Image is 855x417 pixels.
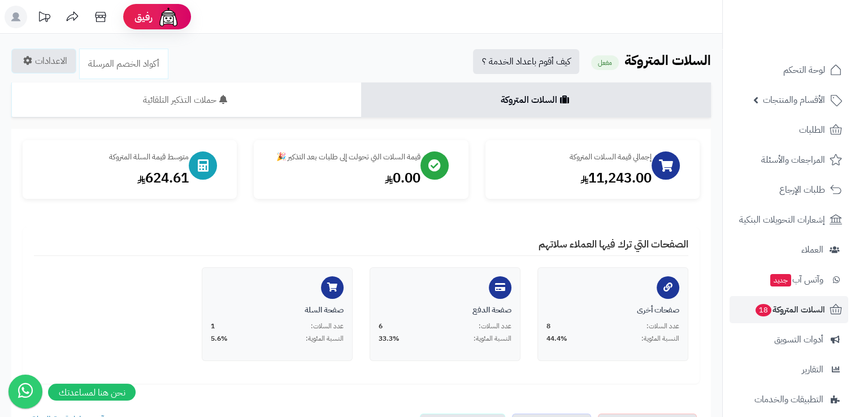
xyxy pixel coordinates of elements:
div: صفحات أخرى [546,305,679,316]
span: 6 [379,322,383,331]
span: الأقسام والمنتجات [763,92,825,108]
a: وآتس آبجديد [730,266,848,293]
a: أدوات التسويق [730,326,848,353]
span: عدد السلات: [311,322,344,331]
div: 11,243.00 [497,168,652,188]
span: جديد [770,274,791,286]
a: السلات المتروكة18 [730,296,848,323]
span: النسبة المئوية: [306,334,344,344]
span: إشعارات التحويلات البنكية [739,212,825,228]
span: لوحة التحكم [783,62,825,78]
span: رفيق [134,10,153,24]
span: التقارير [802,362,823,377]
div: صفحة الدفع [379,305,511,316]
span: العملاء [801,242,823,258]
a: لوحة التحكم [730,57,848,84]
span: 1 [211,322,215,331]
a: التطبيقات والخدمات [730,386,848,413]
a: إشعارات التحويلات البنكية [730,206,848,233]
span: أدوات التسويق [774,332,823,347]
b: السلات المتروكة [624,50,711,71]
span: الطلبات [799,122,825,138]
a: تحديثات المنصة [30,6,58,31]
a: التقارير [730,356,848,383]
div: قيمة السلات التي تحولت إلى طلبات بعد التذكير 🎉 [265,151,420,163]
a: الاعدادات [11,49,76,73]
img: logo-2.png [778,22,844,46]
span: النسبة المئوية: [474,334,511,344]
span: 5.6% [211,334,228,344]
span: التطبيقات والخدمات [754,392,823,407]
div: إجمالي قيمة السلات المتروكة [497,151,652,163]
span: 8 [546,322,550,331]
span: السلات المتروكة [754,302,825,318]
small: مفعل [591,55,619,70]
span: 18 [755,303,771,316]
span: وآتس آب [769,272,823,288]
a: حملات التذكير التلقائية [11,82,361,118]
span: النسبة المئوية: [641,334,679,344]
a: السلات المتروكة [361,82,711,118]
a: المراجعات والأسئلة [730,146,848,173]
span: عدد السلات: [479,322,511,331]
a: أكواد الخصم المرسلة [79,49,168,79]
img: ai-face.png [157,6,180,28]
a: الطلبات [730,116,848,144]
div: متوسط قيمة السلة المتروكة [34,151,189,163]
div: 624.61 [34,168,189,188]
span: 44.4% [546,334,567,344]
span: عدد السلات: [646,322,679,331]
span: طلبات الإرجاع [779,182,825,198]
a: العملاء [730,236,848,263]
div: صفحة السلة [211,305,344,316]
span: المراجعات والأسئلة [761,152,825,168]
div: 0.00 [265,168,420,188]
a: كيف أقوم باعداد الخدمة ؟ [473,49,579,74]
span: 33.3% [379,334,400,344]
h4: الصفحات التي ترك فيها العملاء سلاتهم [34,238,688,256]
a: طلبات الإرجاع [730,176,848,203]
